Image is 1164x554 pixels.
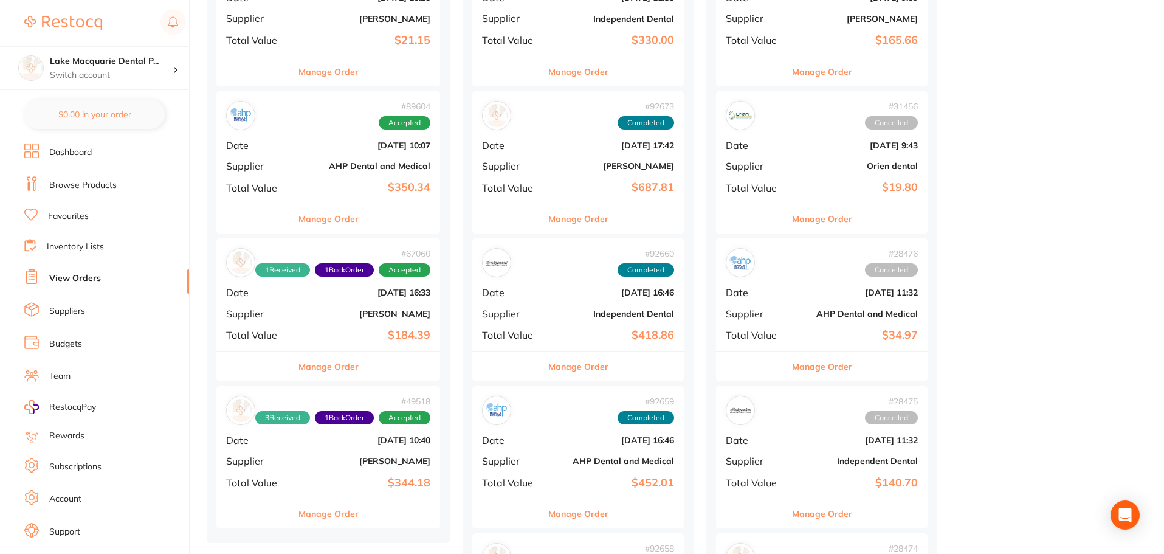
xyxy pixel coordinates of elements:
[729,399,752,422] img: Independent Dental
[485,251,508,274] img: Independent Dental
[726,477,787,488] span: Total Value
[553,34,674,47] b: $330.00
[301,161,430,171] b: AHP Dental and Medical
[618,411,674,424] span: Completed
[255,249,430,258] span: # 67060
[226,455,291,466] span: Supplier
[726,182,787,193] span: Total Value
[301,34,430,47] b: $21.15
[24,400,96,414] a: RestocqPay
[548,57,608,86] button: Manage Order
[301,456,430,466] b: [PERSON_NAME]
[726,161,787,171] span: Supplier
[553,456,674,466] b: AHP Dental and Medical
[226,435,291,446] span: Date
[482,287,543,298] span: Date
[792,499,852,528] button: Manage Order
[301,477,430,490] b: $344.18
[301,181,430,194] b: $350.34
[482,35,543,46] span: Total Value
[796,435,918,445] b: [DATE] 11:32
[729,251,752,274] img: AHP Dental and Medical
[726,330,787,341] span: Total Value
[229,251,252,274] img: Henry Schein Halas
[255,396,430,406] span: # 49518
[24,100,165,129] button: $0.00 in your order
[315,263,374,277] span: Back orders
[482,13,543,24] span: Supplier
[729,104,752,127] img: Orien dental
[865,102,918,111] span: # 31456
[229,104,252,127] img: AHP Dental and Medical
[796,309,918,319] b: AHP Dental and Medical
[726,13,787,24] span: Supplier
[618,116,674,130] span: Completed
[301,140,430,150] b: [DATE] 10:07
[618,396,674,406] span: # 92659
[379,102,430,111] span: # 89604
[24,16,102,30] img: Restocq Logo
[482,455,543,466] span: Supplier
[553,161,674,171] b: [PERSON_NAME]
[618,102,674,111] span: # 92673
[379,263,430,277] span: Accepted
[726,455,787,466] span: Supplier
[49,147,92,159] a: Dashboard
[255,411,310,424] span: Received
[726,35,787,46] span: Total Value
[226,287,291,298] span: Date
[482,477,543,488] span: Total Value
[49,305,85,317] a: Suppliers
[796,329,918,342] b: $34.97
[48,210,89,223] a: Favourites
[49,338,82,350] a: Budgets
[485,104,508,127] img: Henry Schein Halas
[726,308,787,319] span: Supplier
[298,57,359,86] button: Manage Order
[301,329,430,342] b: $184.39
[24,9,102,37] a: Restocq Logo
[618,544,674,553] span: # 92658
[298,499,359,528] button: Manage Order
[379,411,430,424] span: Accepted
[796,288,918,297] b: [DATE] 11:32
[865,249,918,258] span: # 28476
[315,411,374,424] span: Back orders
[482,330,543,341] span: Total Value
[49,272,101,285] a: View Orders
[792,352,852,381] button: Manage Order
[49,461,102,473] a: Subscriptions
[1111,500,1140,530] div: Open Intercom Messenger
[553,435,674,445] b: [DATE] 16:46
[482,308,543,319] span: Supplier
[485,399,508,422] img: AHP Dental and Medical
[50,55,173,68] h4: Lake Macquarie Dental Practice
[865,116,918,130] span: Cancelled
[482,435,543,446] span: Date
[553,181,674,194] b: $687.81
[865,411,918,424] span: Cancelled
[226,161,291,171] span: Supplier
[865,544,918,553] span: # 28474
[226,13,291,24] span: Supplier
[482,140,543,151] span: Date
[226,330,291,341] span: Total Value
[301,435,430,445] b: [DATE] 10:40
[298,352,359,381] button: Manage Order
[553,288,674,297] b: [DATE] 16:46
[726,435,787,446] span: Date
[50,69,173,81] p: Switch account
[553,14,674,24] b: Independent Dental
[553,329,674,342] b: $418.86
[796,477,918,490] b: $140.70
[19,56,43,80] img: Lake Macquarie Dental Practice
[216,386,440,529] div: Henry Schein Halas#495183Received1BackOrderAcceptedDate[DATE] 10:40Supplier[PERSON_NAME]Total Val...
[548,204,608,234] button: Manage Order
[553,309,674,319] b: Independent Dental
[482,182,543,193] span: Total Value
[553,477,674,490] b: $452.01
[796,14,918,24] b: [PERSON_NAME]
[49,526,80,538] a: Support
[618,263,674,277] span: Completed
[301,288,430,297] b: [DATE] 16:33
